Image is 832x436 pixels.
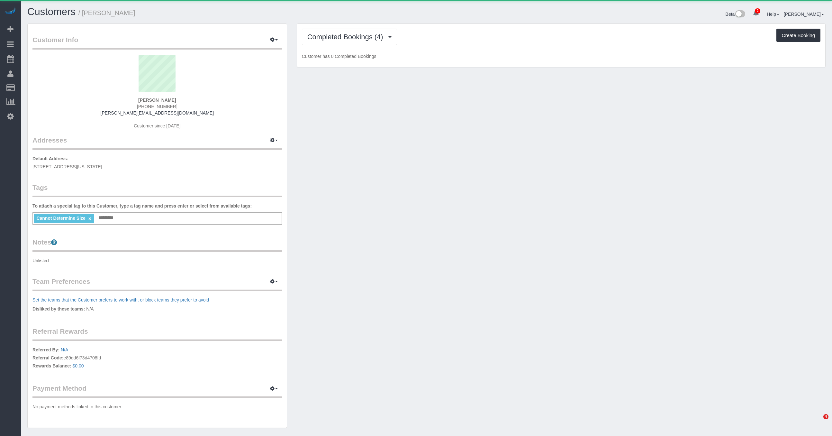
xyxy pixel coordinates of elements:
[32,203,252,209] label: To attach a special tag to this Customer, type a tag name and press enter or select from availabl...
[32,404,282,410] p: No payment methods linked to this customer.
[32,277,282,291] legend: Team Preferences
[735,10,745,19] img: New interface
[73,363,84,368] a: $0.00
[101,110,214,116] a: [PERSON_NAME][EMAIL_ADDRESS][DOMAIN_NAME]
[32,327,282,341] legend: Referral Rewards
[4,6,17,15] img: Automaid Logo
[302,53,820,60] p: Customer has 0 Completed Bookings
[810,414,826,430] iframe: Intercom live chat
[88,216,91,221] a: ×
[134,123,180,128] span: Customer since [DATE]
[726,12,746,17] a: Beta
[78,9,135,16] small: / [PERSON_NAME]
[776,29,820,42] button: Create Booking
[32,306,85,312] label: Disliked by these teams:
[138,97,176,103] strong: [PERSON_NAME]
[32,237,282,252] legend: Notes
[36,216,85,221] span: Cannot Determine Size
[32,384,282,398] legend: Payment Method
[32,363,71,369] label: Rewards Balance:
[61,347,68,352] a: N/A
[32,347,59,353] label: Referred By:
[32,164,102,169] span: [STREET_ADDRESS][US_STATE]
[32,35,282,50] legend: Customer Info
[767,12,779,17] a: Help
[86,306,94,311] span: N/A
[750,6,762,21] a: 2
[307,33,386,41] span: Completed Bookings (4)
[32,355,63,361] label: Referral Code:
[784,12,824,17] a: [PERSON_NAME]
[823,414,828,419] span: 4
[755,8,760,14] span: 2
[32,257,282,264] pre: Unlisted
[27,6,76,17] a: Customers
[32,183,282,197] legend: Tags
[32,347,282,371] p: e89dd6f73d4708fd
[32,297,209,302] a: Set the teams that the Customer prefers to work with, or block teams they prefer to avoid
[137,104,177,109] span: [PHONE_NUMBER]
[32,155,68,162] label: Default Address:
[302,29,397,45] button: Completed Bookings (4)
